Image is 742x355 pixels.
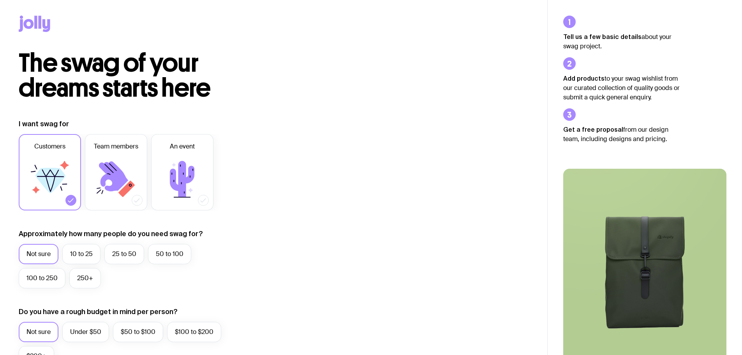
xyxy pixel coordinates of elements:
[563,75,605,82] strong: Add products
[563,126,623,133] strong: Get a free proposal
[170,142,195,151] span: An event
[62,244,100,264] label: 10 to 25
[19,268,65,288] label: 100 to 250
[563,74,680,102] p: to your swag wishlist from our curated collection of quality goods or submit a quick general enqu...
[148,244,191,264] label: 50 to 100
[563,32,680,51] p: about your swag project.
[563,33,642,40] strong: Tell us a few basic details
[19,322,58,342] label: Not sure
[34,142,65,151] span: Customers
[19,244,58,264] label: Not sure
[167,322,221,342] label: $100 to $200
[19,307,178,316] label: Do you have a rough budget in mind per person?
[563,125,680,144] p: from our design team, including designs and pricing.
[62,322,109,342] label: Under $50
[69,268,101,288] label: 250+
[113,322,163,342] label: $50 to $100
[19,48,211,103] span: The swag of your dreams starts here
[94,142,138,151] span: Team members
[104,244,144,264] label: 25 to 50
[19,119,69,129] label: I want swag for
[19,229,203,238] label: Approximately how many people do you need swag for?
